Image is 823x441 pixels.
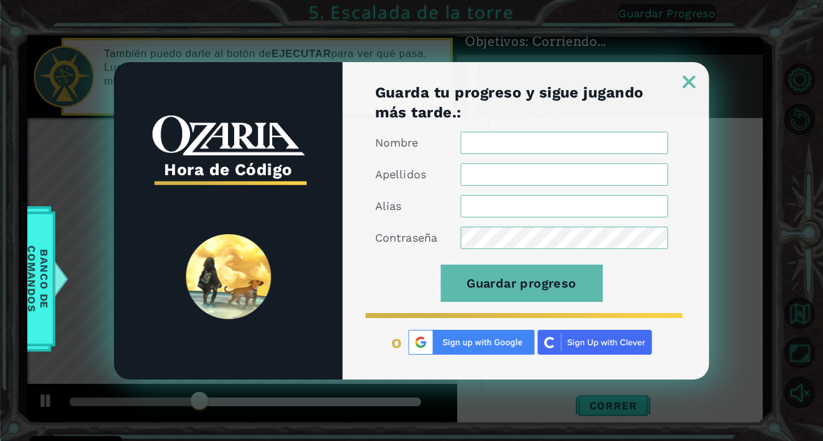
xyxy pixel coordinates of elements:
img: SpiritLandReveal.png [186,234,271,319]
button: Guardar progreso [440,265,602,302]
img: whiteOzariaWordmark.png [152,116,304,156]
font: Nombre [375,136,419,149]
img: Google%20Sign%20Up.png [408,330,534,355]
font: Contraseña [375,231,438,244]
font: Hora de Código [164,160,293,179]
font: o [391,332,402,352]
img: ExitButton_Dusk.png [683,76,696,88]
font: Apellidos [375,168,427,181]
font: Banco de comandos [25,245,50,312]
font: Guardar progreso [466,276,576,291]
font: Alias [375,199,402,212]
font: Guarda tu progreso y sigue jugando más tarde.: [375,84,643,121]
img: clever_sso_button@2x.png [537,330,652,355]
